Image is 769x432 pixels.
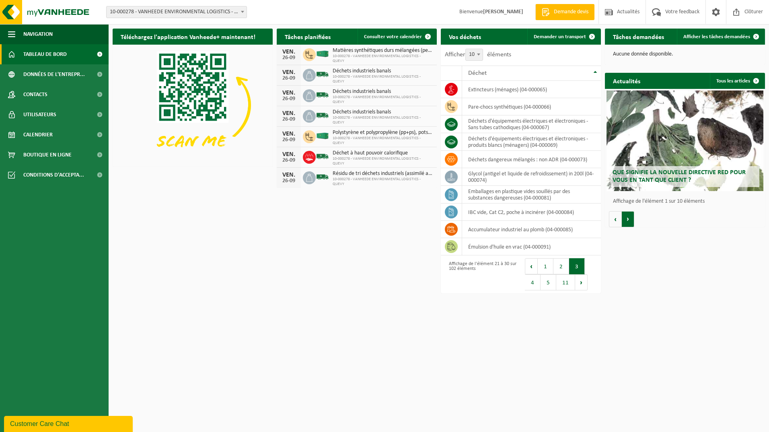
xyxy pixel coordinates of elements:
[23,44,67,64] span: Tableau de bord
[468,70,487,76] span: Déchet
[462,81,601,98] td: extincteurs (ménages) (04-000065)
[316,50,329,58] img: HK-XC-40-GN-00
[23,64,85,84] span: Données de l'entrepr...
[23,165,84,185] span: Conditions d'accepta...
[333,95,433,105] span: 10-000278 - VANHEEDE ENVIRONMENTAL LOGISTICS - QUEVY
[23,105,56,125] span: Utilisateurs
[525,274,541,290] button: 4
[281,69,297,76] div: VEN.
[281,55,297,61] div: 26-09
[575,274,588,290] button: Next
[609,211,622,227] button: Vorige
[113,45,273,165] img: Download de VHEPlus App
[364,34,422,39] span: Consulter votre calendrier
[605,73,648,88] h2: Actualités
[333,54,433,64] span: 10-000278 - VANHEEDE ENVIRONMENTAL LOGISTICS - QUEVY
[441,29,489,44] h2: Vos déchets
[281,90,297,96] div: VEN.
[316,150,329,163] img: BL-SO-LV
[483,9,523,15] strong: [PERSON_NAME]
[23,145,72,165] span: Boutique en ligne
[333,74,433,84] span: 10-000278 - VANHEEDE ENVIRONMENTAL LOGISTICS - QUEVY
[605,29,672,44] h2: Tâches demandées
[538,258,553,274] button: 1
[281,110,297,117] div: VEN.
[462,98,601,115] td: pare-chocs synthétiques (04-000066)
[277,29,339,44] h2: Tâches planifiées
[316,68,329,81] img: BL-SO-LV
[333,150,433,156] span: Déchet à haut pouvoir calorifique
[23,84,47,105] span: Contacts
[466,49,483,60] span: 10
[23,125,53,145] span: Calendrier
[281,151,297,158] div: VEN.
[677,29,764,45] a: Afficher les tâches demandées
[462,133,601,151] td: déchets d'équipements électriques et électroniques - produits blancs (ménagers) (04-000069)
[281,49,297,55] div: VEN.
[333,47,433,54] span: Matières synthétiques durs mélangées (pe, pp et pvc), recyclables (industriel)
[281,158,297,163] div: 26-09
[462,238,601,255] td: émulsion d'huile en vrac (04-000091)
[106,6,247,18] span: 10-000278 - VANHEEDE ENVIRONMENTAL LOGISTICS - QUEVY - QUÉVY-LE-GRAND
[333,88,433,95] span: Déchets industriels banals
[525,258,538,274] button: Previous
[569,258,585,274] button: 3
[556,274,575,290] button: 11
[333,130,433,136] span: Polystyrène et polypropylène (pp+ps), pots et plateaux pour fleurs, mélangés
[333,156,433,166] span: 10-000278 - VANHEEDE ENVIRONMENTAL LOGISTICS - QUEVY
[445,51,511,58] label: Afficher éléments
[535,4,594,20] a: Demande devis
[462,204,601,221] td: IBC vide, Cat C2, poche à incinérer (04-000084)
[527,29,600,45] a: Demander un transport
[462,186,601,204] td: emballages en plastique vides souillés par des substances dangereuses (04-000081)
[281,137,297,143] div: 26-09
[333,171,433,177] span: Résidu de tri déchets industriels (assimilé avec déchets ménager)
[316,88,329,102] img: BL-SO-LV
[281,131,297,137] div: VEN.
[445,257,517,291] div: Affichage de l'élément 21 à 30 sur 102 éléments
[333,115,433,125] span: 10-000278 - VANHEEDE ENVIRONMENTAL LOGISTICS - QUEVY
[316,170,329,184] img: BL-SO-LV
[534,34,586,39] span: Demander un transport
[107,6,247,18] span: 10-000278 - VANHEEDE ENVIRONMENTAL LOGISTICS - QUEVY - QUÉVY-LE-GRAND
[333,136,433,146] span: 10-000278 - VANHEEDE ENVIRONMENTAL LOGISTICS - QUEVY
[683,34,750,39] span: Afficher les tâches demandées
[552,8,590,16] span: Demande devis
[465,49,483,61] span: 10
[23,24,53,44] span: Navigation
[462,168,601,186] td: glycol (antigel et liquide de refroidissement) in 200l (04-000074)
[281,76,297,81] div: 26-09
[613,169,746,183] span: Que signifie la nouvelle directive RED pour vous en tant que client ?
[462,221,601,238] td: accumulateur industriel au plomb (04-000085)
[613,199,761,204] p: Affichage de l'élément 1 sur 10 éléments
[316,109,329,122] img: BL-SO-LV
[333,68,433,74] span: Déchets industriels banals
[281,117,297,122] div: 26-09
[462,151,601,168] td: déchets dangereux mélangés : non ADR (04-000073)
[710,73,764,89] a: Tous les articles
[541,274,556,290] button: 5
[281,178,297,184] div: 26-09
[316,132,329,140] img: HK-XC-40-GN-00
[281,172,297,178] div: VEN.
[333,177,433,187] span: 10-000278 - VANHEEDE ENVIRONMENTAL LOGISTICS - QUEVY
[4,414,134,432] iframe: chat widget
[607,91,763,191] a: Que signifie la nouvelle directive RED pour vous en tant que client ?
[613,51,757,57] p: Aucune donnée disponible.
[358,29,436,45] a: Consulter votre calendrier
[622,211,634,227] button: Volgende
[281,96,297,102] div: 26-09
[553,258,569,274] button: 2
[113,29,263,44] h2: Téléchargez l'application Vanheede+ maintenant!
[462,115,601,133] td: déchets d'équipements électriques et électroniques - Sans tubes cathodiques (04-000067)
[333,109,433,115] span: Déchets industriels banals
